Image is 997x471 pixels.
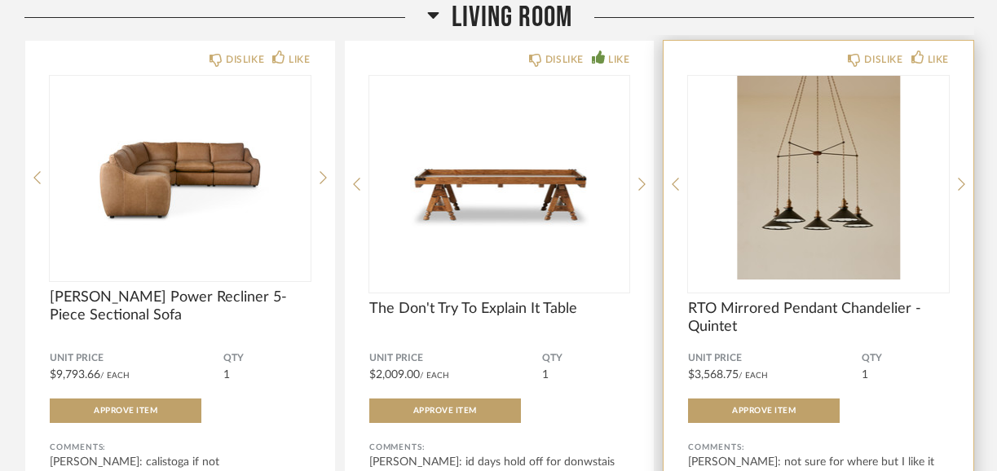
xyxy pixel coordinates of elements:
[226,51,264,68] div: DISLIKE
[50,439,311,456] div: Comments:
[369,369,420,381] span: $2,009.00
[545,51,584,68] div: DISLIKE
[369,76,630,280] div: 0
[223,369,230,381] span: 1
[862,369,868,381] span: 1
[688,76,949,280] img: undefined
[94,407,157,415] span: Approve Item
[50,288,311,324] span: [PERSON_NAME] Power Recliner 5-Piece Sectional Sofa
[732,407,796,415] span: Approve Item
[688,352,862,365] span: Unit Price
[608,51,629,68] div: LIKE
[688,398,840,423] button: Approve Item
[369,398,521,423] button: Approve Item
[223,352,311,365] span: QTY
[928,51,949,68] div: LIKE
[542,352,629,365] span: QTY
[862,352,949,365] span: QTY
[688,454,949,470] div: [PERSON_NAME]: not sure for where but I like it
[289,51,310,68] div: LIKE
[420,372,449,380] span: / Each
[542,369,549,381] span: 1
[100,372,130,380] span: / Each
[369,439,630,456] div: Comments:
[50,76,311,280] img: undefined
[369,352,543,365] span: Unit Price
[688,300,949,336] span: RTO Mirrored Pendant Chandelier - Quintet
[739,372,768,380] span: / Each
[688,76,949,280] div: 0
[688,369,739,381] span: $3,568.75
[369,76,630,280] img: undefined
[369,300,630,318] span: The Don't Try To Explain It Table
[688,439,949,456] div: Comments:
[50,369,100,381] span: $9,793.66
[50,398,201,423] button: Approve Item
[50,352,223,365] span: Unit Price
[50,454,311,470] div: [PERSON_NAME]: calistoga if not
[864,51,902,68] div: DISLIKE
[413,407,477,415] span: Approve Item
